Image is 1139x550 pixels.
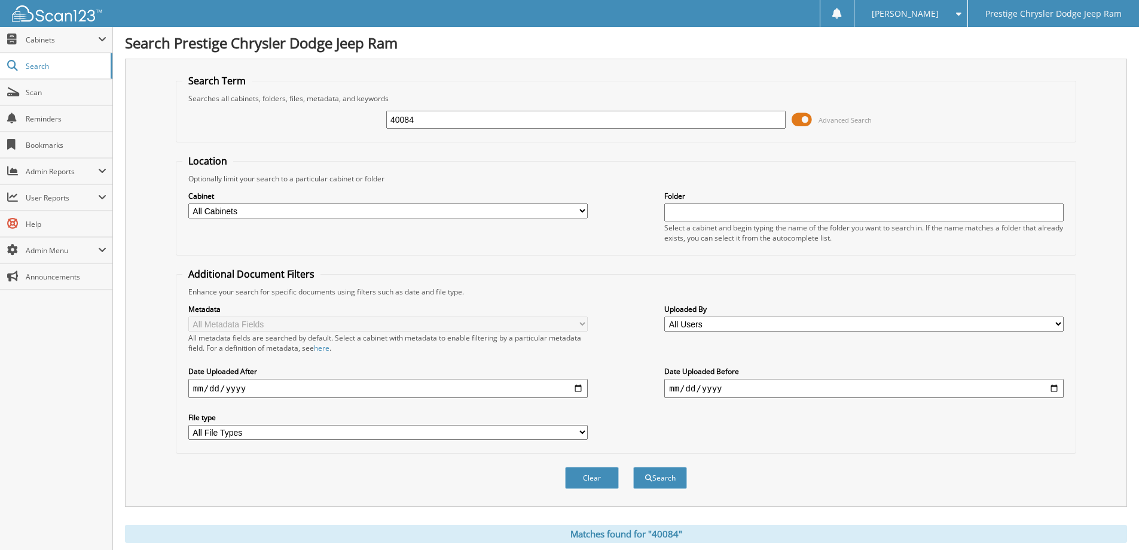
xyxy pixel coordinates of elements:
[26,193,98,203] span: User Reports
[26,114,106,124] span: Reminders
[125,33,1127,53] h1: Search Prestige Chrysler Dodge Jeep Ram
[182,287,1070,297] div: Enhance your search for specific documents using filters such as date and file type.
[819,116,872,124] span: Advanced Search
[314,343,329,353] a: here
[633,467,687,489] button: Search
[664,379,1064,398] input: end
[188,379,588,398] input: start
[26,219,106,229] span: Help
[664,304,1064,314] label: Uploaded By
[565,467,619,489] button: Clear
[664,366,1064,376] label: Date Uploaded Before
[664,191,1064,201] label: Folder
[26,61,105,71] span: Search
[182,174,1070,184] div: Optionally limit your search to a particular cabinet or folder
[182,74,252,87] legend: Search Term
[872,10,939,17] span: [PERSON_NAME]
[26,166,98,177] span: Admin Reports
[26,140,106,150] span: Bookmarks
[664,223,1064,243] div: Select a cabinet and begin typing the name of the folder you want to search in. If the name match...
[1079,493,1139,550] iframe: Chat Widget
[26,245,98,256] span: Admin Menu
[12,5,102,22] img: scan123-logo-white.svg
[188,333,588,353] div: All metadata fields are searched by default. Select a cabinet with metadata to enable filtering b...
[125,525,1127,543] div: Matches found for "40084"
[985,10,1122,17] span: Prestige Chrysler Dodge Jeep Ram
[188,304,588,314] label: Metadata
[188,412,588,423] label: File type
[182,268,320,281] legend: Additional Document Filters
[26,35,98,45] span: Cabinets
[188,191,588,201] label: Cabinet
[182,154,233,168] legend: Location
[182,93,1070,104] div: Searches all cabinets, folders, files, metadata, and keywords
[188,366,588,376] label: Date Uploaded After
[26,272,106,282] span: Announcements
[26,87,106,98] span: Scan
